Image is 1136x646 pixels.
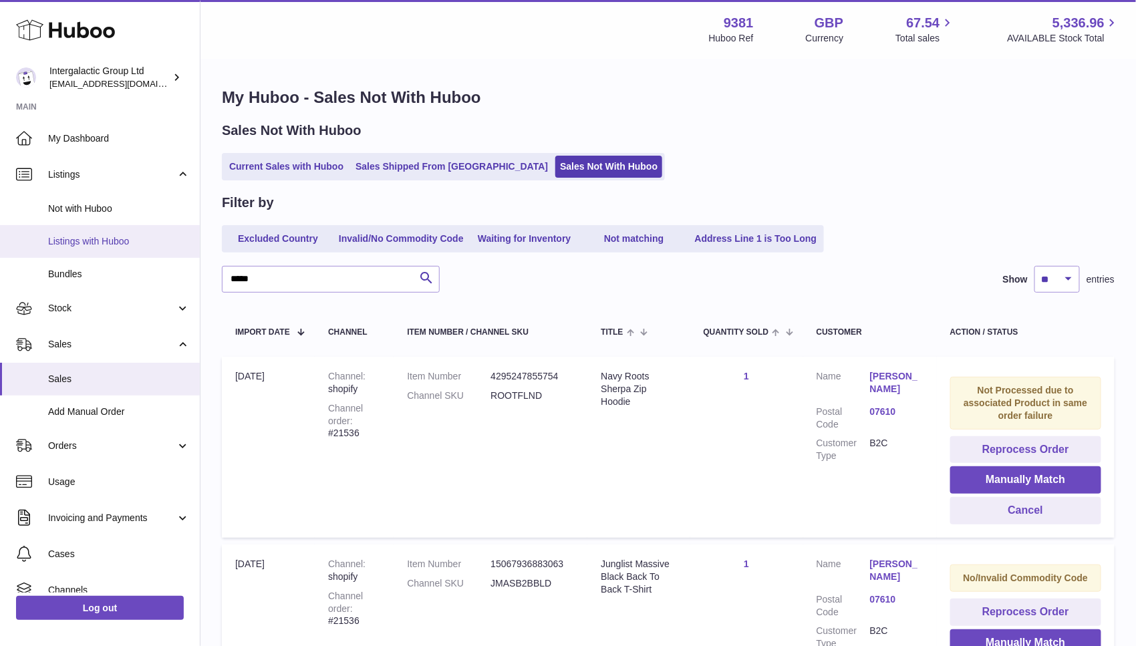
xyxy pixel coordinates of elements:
[48,168,176,181] span: Listings
[1052,14,1105,32] span: 5,336.96
[16,596,184,620] a: Log out
[815,14,843,32] strong: GBP
[817,328,924,337] div: Customer
[48,548,190,560] span: Cases
[328,403,363,426] strong: Channel order
[950,328,1101,337] div: Action / Status
[49,65,170,90] div: Intergalactic Group Ltd
[490,370,574,383] dd: 4295247855754
[222,194,274,212] h2: Filter by
[817,406,870,431] dt: Postal Code
[601,558,676,596] div: Junglist Massive Black Back To Back T-Shirt
[407,328,574,337] div: Item Number / Channel SKU
[690,228,822,250] a: Address Line 1 is Too Long
[48,235,190,248] span: Listings with Huboo
[870,370,924,395] a: [PERSON_NAME]
[490,558,574,571] dd: 15067936883063
[1003,273,1028,286] label: Show
[906,14,940,32] span: 67.54
[351,156,553,178] a: Sales Shipped From [GEOGRAPHIC_DATA]
[235,328,290,337] span: Import date
[817,593,870,619] dt: Postal Code
[328,371,366,381] strong: Channel
[870,437,924,462] dd: B2C
[328,370,380,395] div: shopify
[16,67,36,88] img: info@junglistnetwork.com
[222,122,362,140] h2: Sales Not With Huboo
[49,78,196,89] span: [EMAIL_ADDRESS][DOMAIN_NAME]
[222,87,1115,108] h1: My Huboo - Sales Not With Huboo
[328,558,366,569] strong: Channel
[328,328,380,337] div: Channel
[490,577,574,590] dd: JMASB2BBLD
[407,389,490,402] dt: Channel SKU
[950,436,1101,464] button: Reprocess Order
[704,328,769,337] span: Quantity Sold
[48,440,176,452] span: Orders
[601,370,676,408] div: Navy Roots Sherpa Zip Hoodie
[1007,14,1120,45] a: 5,336.96 AVAILABLE Stock Total
[48,406,190,418] span: Add Manual Order
[222,357,315,538] td: [DATE]
[471,228,578,250] a: Waiting for Inventory
[870,593,924,606] a: 07610
[950,497,1101,524] button: Cancel
[744,371,749,381] a: 1
[817,558,870,587] dt: Name
[48,132,190,145] span: My Dashboard
[48,268,190,281] span: Bundles
[870,406,924,418] a: 07610
[950,599,1101,626] button: Reprocess Order
[407,577,490,590] dt: Channel SKU
[48,476,190,488] span: Usage
[328,591,363,614] strong: Channel order
[724,14,754,32] strong: 9381
[334,228,468,250] a: Invalid/No Commodity Code
[48,338,176,351] span: Sales
[490,389,574,402] dd: ROOTFLND
[817,370,870,399] dt: Name
[964,385,1087,421] strong: Not Processed due to associated Product in same order failure
[48,512,176,524] span: Invoicing and Payments
[407,558,490,571] dt: Item Number
[950,466,1101,494] button: Manually Match
[48,302,176,315] span: Stock
[328,590,380,628] div: #21536
[225,156,348,178] a: Current Sales with Huboo
[744,558,749,569] a: 1
[225,228,331,250] a: Excluded Country
[328,558,380,583] div: shopify
[806,32,844,45] div: Currency
[555,156,662,178] a: Sales Not With Huboo
[817,437,870,462] dt: Customer Type
[581,228,688,250] a: Not matching
[48,202,190,215] span: Not with Huboo
[328,402,380,440] div: #21536
[895,32,955,45] span: Total sales
[407,370,490,383] dt: Item Number
[709,32,754,45] div: Huboo Ref
[1087,273,1115,286] span: entries
[1007,32,1120,45] span: AVAILABLE Stock Total
[963,573,1088,583] strong: No/Invalid Commodity Code
[48,584,190,597] span: Channels
[895,14,955,45] a: 67.54 Total sales
[48,373,190,385] span: Sales
[870,558,924,583] a: [PERSON_NAME]
[601,328,623,337] span: Title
